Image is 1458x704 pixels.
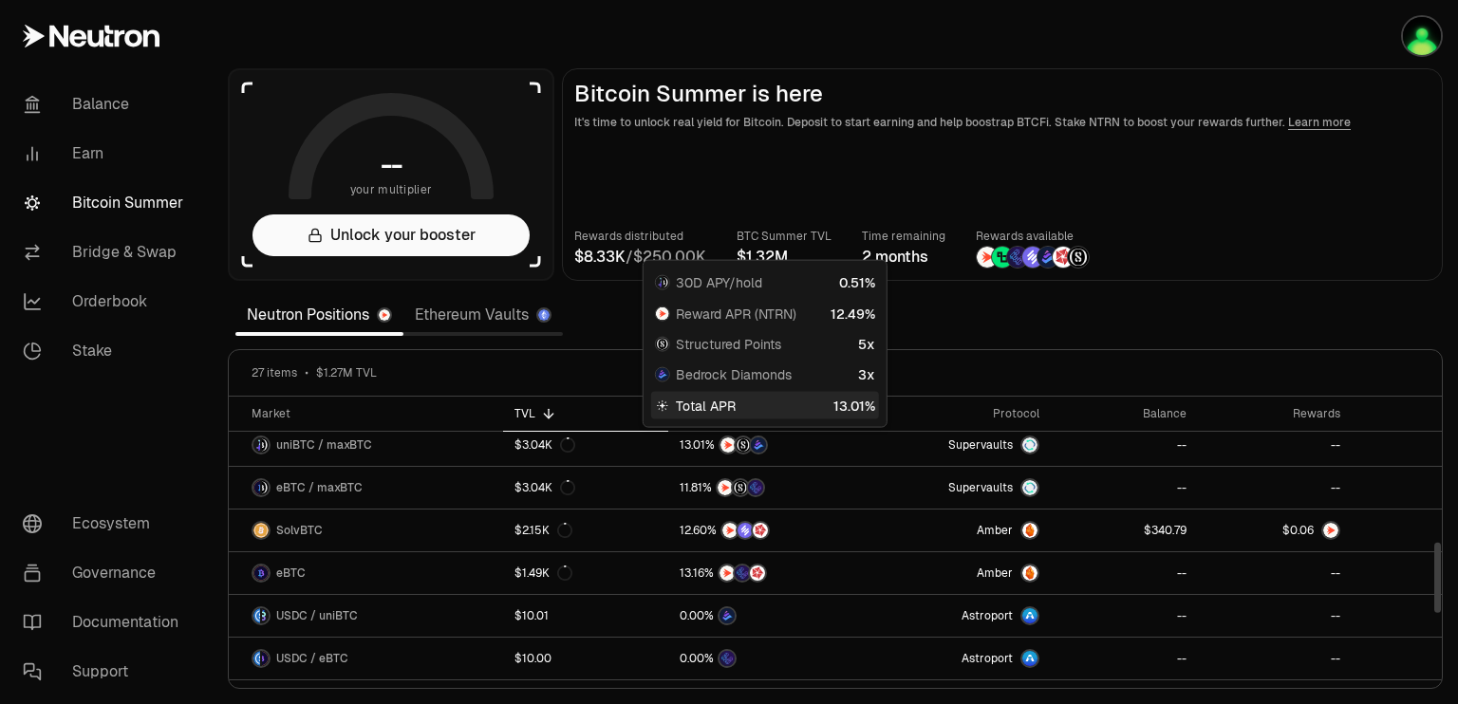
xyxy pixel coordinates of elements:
[948,480,1013,495] span: Supervaults
[514,437,575,453] div: $3.04K
[276,651,348,666] span: USDC / eBTC
[733,480,748,495] img: Structured Points
[668,424,859,466] a: NTRNStructured PointsBedrock Diamonds
[229,467,503,509] a: eBTC LogomaxBTC LogoeBTC / maxBTC
[736,437,751,453] img: Structured Points
[680,521,848,540] button: NTRNSolv PointsMars Fragments
[722,523,738,538] img: NTRN
[8,277,205,326] a: Orderbook
[253,565,269,581] img: eBTC Logo
[276,565,306,581] span: eBTC
[1022,480,1037,495] img: Supervaults
[748,480,763,495] img: EtherFi Points
[1209,406,1340,421] div: Rewards
[574,227,706,246] p: Rewards distributed
[276,437,372,453] span: uniBTC / maxBTC
[1022,247,1043,268] img: Solv Points
[1007,247,1028,268] img: EtherFi Points
[1198,638,1352,679] a: --
[8,80,205,129] a: Balance
[858,595,1051,637] a: Astroport
[977,523,1013,538] span: Amber
[1051,595,1198,637] a: --
[1022,565,1037,581] img: Amber
[8,499,205,548] a: Ecosystem
[1051,424,1198,466] a: --
[1062,406,1187,421] div: Balance
[1403,17,1441,55] img: Neutron-Mars-Metamask Acc1
[977,565,1013,581] span: Amber
[262,437,269,453] img: maxBTC Logo
[680,564,848,583] button: NTRNEtherFi PointsMars Fragments
[664,275,669,288] img: maxBTC Logo
[948,437,1013,453] span: Supervaults
[753,523,768,538] img: Mars Fragments
[1068,247,1089,268] img: Structured Points
[1051,638,1198,679] a: --
[8,129,205,178] a: Earn
[680,435,848,454] button: NTRNStructured PointsBedrock Diamonds
[503,552,668,594] a: $1.49K
[858,509,1051,551] a: AmberAmber
[720,437,736,453] img: NTRN
[1053,247,1074,268] img: Mars Fragments
[668,638,859,679] a: EtherFi Points
[720,565,735,581] img: NTRN
[656,275,662,288] img: uniBTC Logo
[8,598,205,647] a: Documentation
[574,113,1430,132] p: It's time to unlock real yield for Bitcoin. Deposit to start earning and help boostrap BTCFi. Sta...
[8,326,205,376] a: Stake
[735,565,750,581] img: EtherFi Points
[262,651,269,666] img: eBTC Logo
[751,437,766,453] img: Bedrock Diamonds
[503,638,668,679] a: $10.00
[1288,115,1351,130] a: Learn more
[858,467,1051,509] a: SupervaultsSupervaults
[1022,437,1037,453] img: Supervaults
[262,480,269,495] img: maxBTC Logo
[1198,595,1352,637] a: --
[1051,467,1198,509] a: --
[514,523,572,538] div: $2.15K
[676,396,736,415] span: Total APR
[656,306,669,320] img: NTRN
[680,478,848,497] button: NTRNStructured PointsEtherFi Points
[253,651,260,666] img: USDC Logo
[229,424,503,466] a: uniBTC LogomaxBTC LogouniBTC / maxBTC
[276,608,358,623] span: USDC / uniBTC
[503,509,668,551] a: $2.15K
[1323,523,1338,538] img: NTRN Logo
[379,309,390,321] img: Neutron Logo
[1198,424,1352,466] a: --
[252,406,492,421] div: Market
[514,480,575,495] div: $3.04K
[8,178,205,228] a: Bitcoin Summer
[976,227,1090,246] p: Rewards available
[229,595,503,637] a: USDC LogouniBTC LogoUSDC / uniBTC
[514,651,551,666] div: $10.00
[1037,247,1058,268] img: Bedrock Diamonds
[676,335,781,354] span: Structured Points
[253,523,269,538] img: SolvBTC Logo
[858,552,1051,594] a: AmberAmber
[668,552,859,594] a: NTRNEtherFi PointsMars Fragments
[1198,552,1352,594] a: --
[656,368,669,381] img: Bedrock Diamonds
[858,424,1051,466] a: SupervaultsSupervaults
[8,228,205,277] a: Bridge & Swap
[680,606,848,625] button: Bedrock Diamonds
[858,638,1051,679] a: Astroport
[992,247,1013,268] img: Lombard Lux
[656,338,669,351] img: Structured Points
[1051,552,1198,594] a: --
[229,509,503,551] a: SolvBTC LogoSolvBTC
[869,406,1039,421] div: Protocol
[350,180,433,199] span: your multiplier
[503,424,668,466] a: $3.04K
[720,608,735,623] img: Bedrock Diamonds
[738,523,753,538] img: Solv Points
[858,335,875,354] div: 5x
[720,651,735,666] img: EtherFi Points
[503,595,668,637] a: $10.01
[737,227,832,246] p: BTC Summer TVL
